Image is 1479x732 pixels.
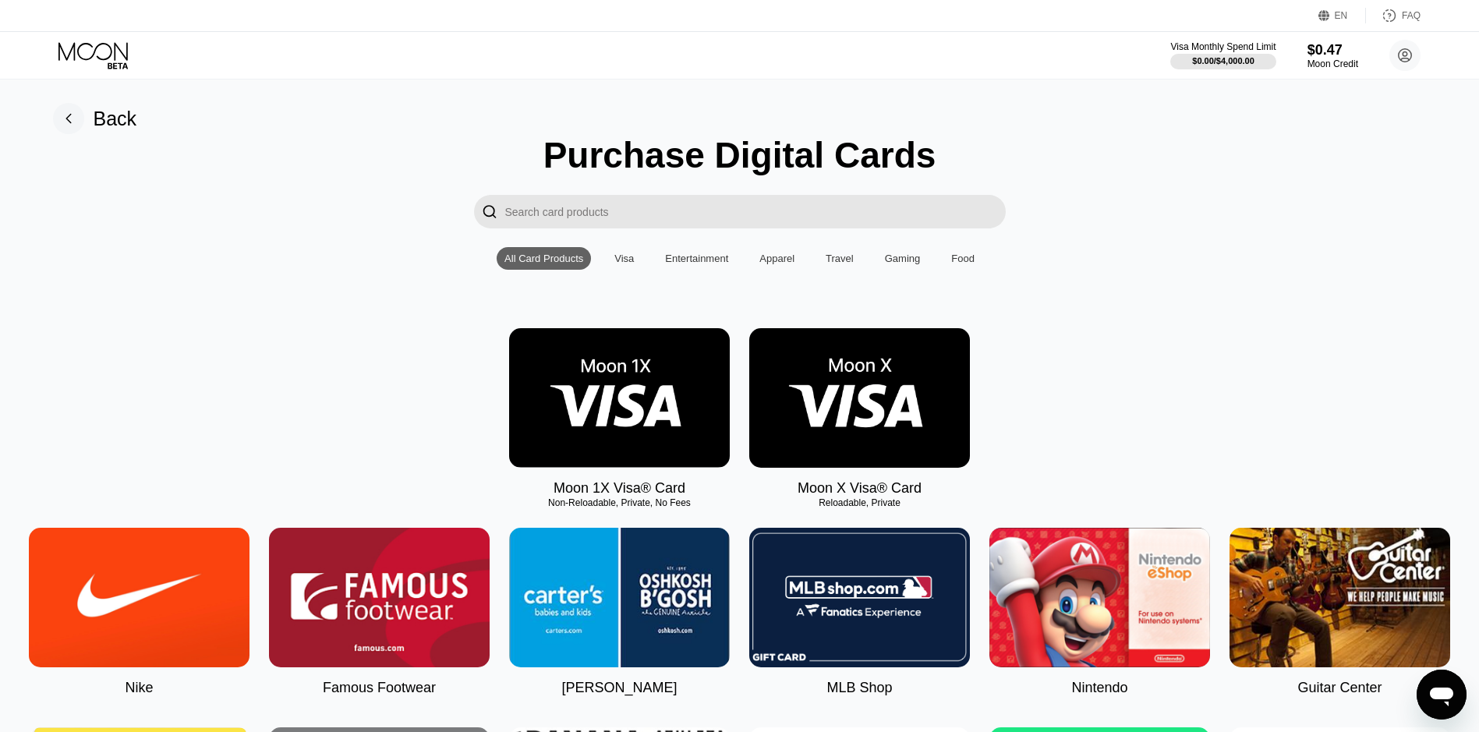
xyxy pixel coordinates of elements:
[1170,41,1276,52] div: Visa Monthly Spend Limit
[749,497,970,508] div: Reloadable, Private
[798,480,922,497] div: Moon X Visa® Card
[826,680,892,696] div: MLB Shop
[826,253,854,264] div: Travel
[497,247,591,270] div: All Card Products
[125,680,153,696] div: Nike
[818,247,862,270] div: Travel
[554,480,685,497] div: Moon 1X Visa® Card
[1170,41,1276,69] div: Visa Monthly Spend Limit$0.00/$4,000.00
[943,247,982,270] div: Food
[509,497,730,508] div: Non-Reloadable, Private, No Fees
[561,680,677,696] div: [PERSON_NAME]
[1192,56,1254,65] div: $0.00 / $4,000.00
[1071,680,1127,696] div: Nintendo
[665,253,728,264] div: Entertainment
[543,134,936,176] div: Purchase Digital Cards
[1307,42,1358,58] div: $0.47
[504,253,583,264] div: All Card Products
[1335,10,1348,21] div: EN
[752,247,802,270] div: Apparel
[614,253,634,264] div: Visa
[951,253,975,264] div: Food
[657,247,736,270] div: Entertainment
[877,247,929,270] div: Gaming
[1307,42,1358,69] div: $0.47Moon Credit
[1366,8,1421,23] div: FAQ
[1402,10,1421,21] div: FAQ
[1417,670,1467,720] iframe: Кнопка запуска окна обмена сообщениями
[482,203,497,221] div: 
[885,253,921,264] div: Gaming
[759,253,794,264] div: Apparel
[474,195,505,228] div: 
[505,195,1006,228] input: Search card products
[1307,58,1358,69] div: Moon Credit
[1318,8,1366,23] div: EN
[53,103,137,134] div: Back
[607,247,642,270] div: Visa
[323,680,436,696] div: Famous Footwear
[94,108,137,130] div: Back
[1297,680,1382,696] div: Guitar Center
